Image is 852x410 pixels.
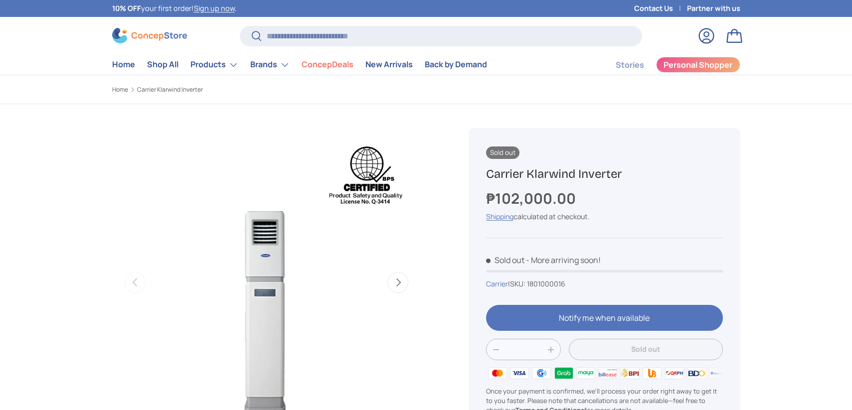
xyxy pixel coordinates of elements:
a: Carrier Klarwind Inverter [137,87,203,93]
a: New Arrivals [365,55,413,74]
a: Products [190,55,238,75]
p: your first order! . [112,3,237,14]
span: | [508,279,565,288]
img: gcash [530,365,552,380]
a: Shop All [147,55,178,74]
img: metrobank [707,365,729,380]
span: Sold out [486,146,519,159]
button: Sold out [569,339,722,360]
a: ConcepDeals [302,55,353,74]
a: Back by Demand [425,55,487,74]
img: visa [509,365,530,380]
a: Partner with us [687,3,740,14]
summary: Products [184,55,244,75]
span: SKU: [510,279,525,288]
a: Sign up now [194,3,235,13]
span: Personal Shopper [664,61,732,69]
a: Home [112,87,128,93]
img: ConcepStore [112,28,187,43]
span: Sold out [486,255,524,266]
nav: Secondary [592,55,740,75]
a: Stories [616,55,644,75]
img: billease [597,365,619,380]
a: Contact Us [634,3,687,14]
img: bdo [685,365,707,380]
img: qrph [663,365,685,380]
img: ubp [641,365,663,380]
summary: Brands [244,55,296,75]
div: calculated at checkout. [486,211,722,222]
a: Home [112,55,135,74]
p: - More arriving soon! [526,255,601,266]
nav: Primary [112,55,487,75]
strong: ₱102,000.00 [486,188,578,208]
img: maya [575,365,597,380]
img: bpi [619,365,641,380]
strong: 10% OFF [112,3,141,13]
h1: Carrier Klarwind Inverter [486,166,722,182]
a: Personal Shopper [656,57,740,73]
img: grabpay [552,365,574,380]
img: master [486,365,508,380]
a: Brands [250,55,290,75]
a: Shipping [486,212,513,221]
a: Carrier [486,279,508,288]
span: 1801000016 [527,279,565,288]
nav: Breadcrumbs [112,85,445,94]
